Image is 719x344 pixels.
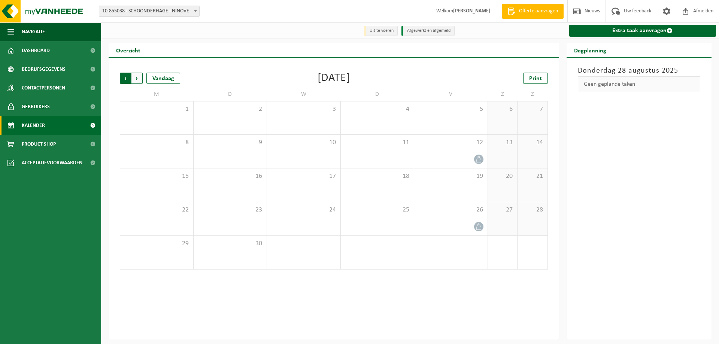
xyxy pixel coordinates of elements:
[124,206,189,214] span: 22
[523,73,548,84] a: Print
[194,88,267,101] td: D
[271,138,337,147] span: 10
[22,22,45,41] span: Navigatie
[120,73,131,84] span: Vorige
[22,153,82,172] span: Acceptatievoorwaarden
[22,41,50,60] span: Dashboard
[146,73,180,84] div: Vandaag
[197,105,263,113] span: 2
[124,105,189,113] span: 1
[109,43,148,57] h2: Overzicht
[124,240,189,248] span: 29
[22,135,56,153] span: Product Shop
[418,105,484,113] span: 5
[518,88,547,101] td: Z
[492,206,514,214] span: 27
[267,88,341,101] td: W
[271,172,337,180] span: 17
[529,76,542,82] span: Print
[414,88,488,101] td: V
[120,88,194,101] td: M
[318,73,350,84] div: [DATE]
[521,206,543,214] span: 28
[99,6,200,17] span: 10-855038 - SCHOONDERHAGE - NINOVE
[521,172,543,180] span: 21
[345,105,410,113] span: 4
[418,172,484,180] span: 19
[271,206,337,214] span: 24
[502,4,564,19] a: Offerte aanvragen
[521,105,543,113] span: 7
[488,88,518,101] td: Z
[99,6,199,16] span: 10-855038 - SCHOONDERHAGE - NINOVE
[517,7,560,15] span: Offerte aanvragen
[492,105,514,113] span: 6
[418,138,484,147] span: 12
[567,43,614,57] h2: Dagplanning
[124,138,189,147] span: 8
[197,172,263,180] span: 16
[22,79,65,97] span: Contactpersonen
[345,172,410,180] span: 18
[453,8,491,14] strong: [PERSON_NAME]
[197,206,263,214] span: 23
[364,26,398,36] li: Uit te voeren
[492,172,514,180] span: 20
[341,88,415,101] td: D
[131,73,143,84] span: Volgende
[578,76,701,92] div: Geen geplande taken
[492,138,514,147] span: 13
[197,240,263,248] span: 30
[271,105,337,113] span: 3
[22,60,66,79] span: Bedrijfsgegevens
[197,138,263,147] span: 9
[418,206,484,214] span: 26
[401,26,455,36] li: Afgewerkt en afgemeld
[22,97,50,116] span: Gebruikers
[345,138,410,147] span: 11
[124,172,189,180] span: 15
[569,25,716,37] a: Extra taak aanvragen
[345,206,410,214] span: 25
[521,138,543,147] span: 14
[578,65,701,76] h3: Donderdag 28 augustus 2025
[22,116,45,135] span: Kalender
